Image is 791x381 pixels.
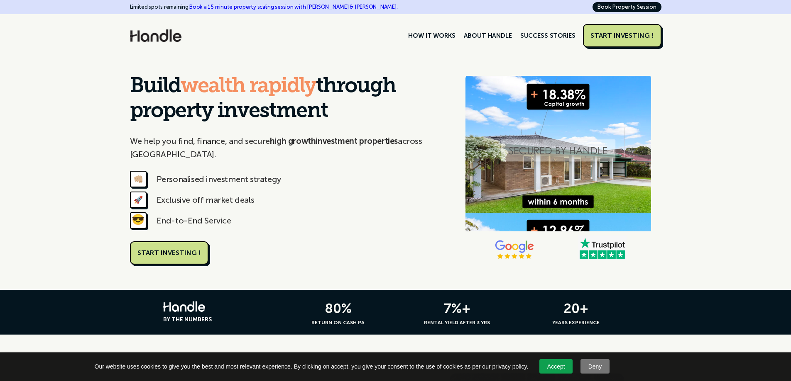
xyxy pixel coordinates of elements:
[520,319,632,326] h6: YEARS EXPERIENCE
[580,359,610,374] a: Deny
[189,4,397,10] a: Book a 15 minute property scaling session with [PERSON_NAME] & [PERSON_NAME].
[130,241,208,265] a: START INVESTING !
[520,302,632,315] h3: 20+
[163,316,276,323] h6: BY THE NUMBERS
[401,319,514,326] h6: RENTAL YIELD AFTER 3 YRS
[157,172,281,186] div: Personalised investment strategy
[516,29,580,43] a: SUCCESS STORIES
[590,32,654,40] div: START INVESTING !
[130,134,439,161] p: We help you find, finance, and secure across [GEOGRAPHIC_DATA].
[282,302,394,315] h3: 80%
[539,359,573,374] a: Accept
[157,214,231,227] div: End-to-End Service
[130,192,147,208] div: 🚀
[270,136,316,146] strong: high growth
[593,2,661,12] a: Book Property Session
[401,302,514,315] h3: 7%+
[95,362,529,371] span: Our website uses cookies to give you the best and most relevant experience. By clicking on accept...
[157,193,255,206] div: Exclusive off market deals
[130,171,147,187] div: 👊🏼
[181,76,316,97] span: wealth rapidly
[583,24,661,47] a: START INVESTING !
[132,216,144,225] strong: 😎
[316,136,398,146] strong: investment properties
[404,29,459,43] a: HOW IT WORKS
[130,75,439,124] h1: Build through property investment
[282,319,394,326] h6: RETURN ON CASH PA
[130,2,398,12] div: Limited spots remaining.
[460,29,516,43] a: ABOUT HANDLE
